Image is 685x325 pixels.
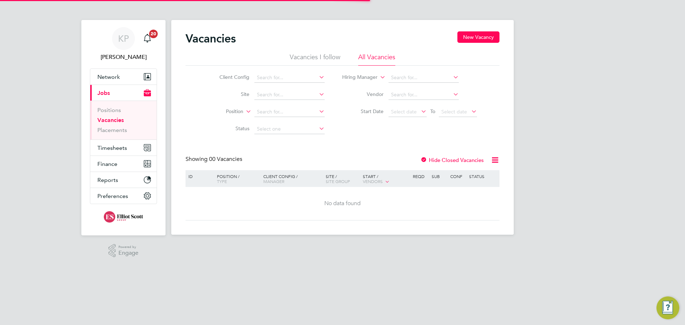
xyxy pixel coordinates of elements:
[457,31,499,43] button: New Vacancy
[428,107,437,116] span: To
[108,244,139,258] a: Powered byEngage
[104,211,143,223] img: elliotscottgroup-logo-retina.png
[342,108,384,115] label: Start Date
[656,296,679,319] button: Engage Resource Center
[90,156,157,172] button: Finance
[97,73,120,80] span: Network
[140,27,154,50] a: 20
[358,53,395,66] li: All Vacancies
[118,250,138,256] span: Engage
[97,161,117,167] span: Finance
[149,30,158,38] span: 20
[97,90,110,96] span: Jobs
[118,244,138,250] span: Powered by
[389,73,459,83] input: Search for...
[97,144,127,151] span: Timesheets
[467,170,498,182] div: Status
[118,34,129,43] span: KP
[389,90,459,100] input: Search for...
[90,53,157,61] span: Kimberley Phillips
[336,74,377,81] label: Hiring Manager
[448,170,467,182] div: Conf
[90,172,157,188] button: Reports
[391,108,417,115] span: Select date
[411,170,430,182] div: Reqd
[208,91,249,97] label: Site
[97,107,121,113] a: Positions
[342,91,384,97] label: Vendor
[81,20,166,235] nav: Main navigation
[97,177,118,183] span: Reports
[90,101,157,139] div: Jobs
[97,193,128,199] span: Preferences
[262,170,324,187] div: Client Config /
[209,156,242,163] span: 00 Vacancies
[363,178,383,184] span: Vendors
[187,200,498,207] div: No data found
[290,53,340,66] li: Vacancies I follow
[97,117,124,123] a: Vacancies
[254,73,325,83] input: Search for...
[187,170,212,182] div: ID
[254,124,325,134] input: Select one
[202,108,243,115] label: Position
[186,31,236,46] h2: Vacancies
[420,157,484,163] label: Hide Closed Vacancies
[254,107,325,117] input: Search for...
[90,85,157,101] button: Jobs
[217,178,227,184] span: Type
[263,178,284,184] span: Manager
[90,188,157,204] button: Preferences
[97,127,127,133] a: Placements
[441,108,467,115] span: Select date
[212,170,262,187] div: Position /
[90,27,157,61] a: KP[PERSON_NAME]
[208,125,249,132] label: Status
[254,90,325,100] input: Search for...
[324,170,361,187] div: Site /
[208,74,249,80] label: Client Config
[430,170,448,182] div: Sub
[186,156,244,163] div: Showing
[90,211,157,223] a: Go to home page
[90,140,157,156] button: Timesheets
[90,69,157,85] button: Network
[326,178,350,184] span: Site Group
[361,170,411,188] div: Start /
